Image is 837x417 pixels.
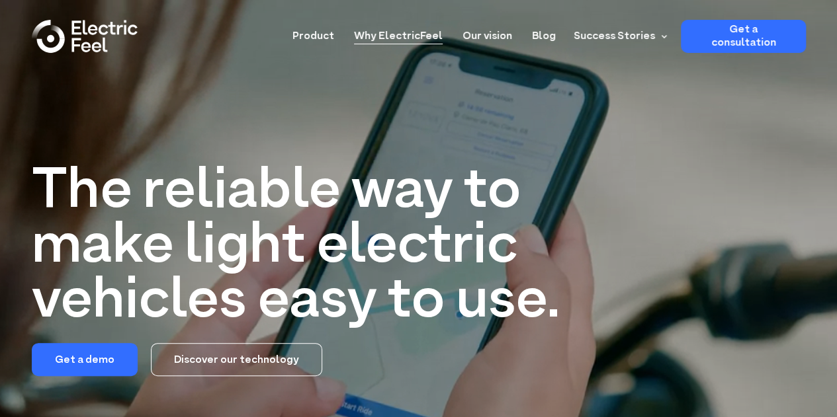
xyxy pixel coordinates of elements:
a: Get a consultation [681,20,806,53]
input: Submit [50,52,114,77]
a: Our vision [463,20,512,44]
a: Product [292,20,334,44]
div: Success Stories [574,28,655,44]
iframe: Chatbot [750,330,818,398]
a: Discover our technology [151,343,322,376]
div: Success Stories [566,20,671,53]
a: Why ElectricFeel [354,20,443,44]
a: Get a demo [32,343,138,376]
h1: The reliable way to make light electric vehicles easy to use. [32,165,584,330]
a: Blog [532,20,556,44]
